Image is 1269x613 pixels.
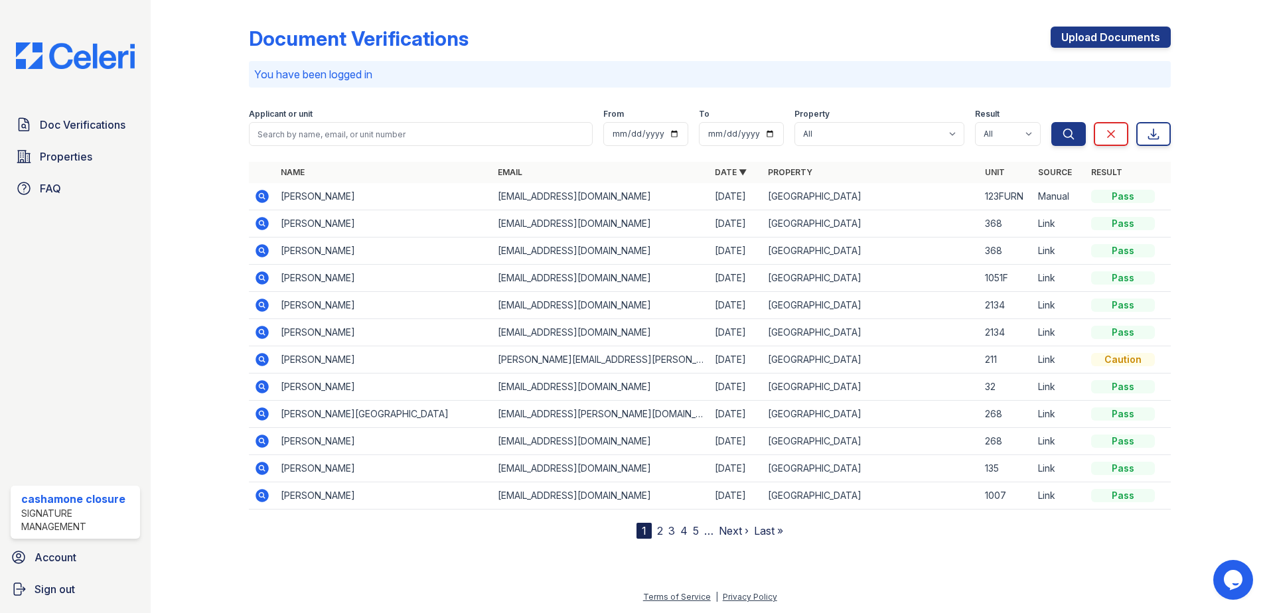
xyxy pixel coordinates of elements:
[709,482,763,510] td: [DATE]
[709,210,763,238] td: [DATE]
[35,581,75,597] span: Sign out
[603,109,624,119] label: From
[492,401,709,428] td: [EMAIL_ADDRESS][PERSON_NAME][DOMAIN_NAME]
[980,401,1033,428] td: 268
[763,265,980,292] td: [GEOGRAPHIC_DATA]
[1033,265,1086,292] td: Link
[980,183,1033,210] td: 123FURN
[40,149,92,165] span: Properties
[763,455,980,482] td: [GEOGRAPHIC_DATA]
[1091,167,1122,177] a: Result
[763,346,980,374] td: [GEOGRAPHIC_DATA]
[768,167,812,177] a: Property
[1033,292,1086,319] td: Link
[498,167,522,177] a: Email
[699,109,709,119] label: To
[1213,560,1256,600] iframe: chat widget
[275,482,492,510] td: [PERSON_NAME]
[980,238,1033,265] td: 368
[1033,374,1086,401] td: Link
[1091,353,1155,366] div: Caution
[709,428,763,455] td: [DATE]
[281,167,305,177] a: Name
[275,210,492,238] td: [PERSON_NAME]
[1033,238,1086,265] td: Link
[709,401,763,428] td: [DATE]
[763,428,980,455] td: [GEOGRAPHIC_DATA]
[492,210,709,238] td: [EMAIL_ADDRESS][DOMAIN_NAME]
[5,576,145,602] a: Sign out
[709,183,763,210] td: [DATE]
[275,455,492,482] td: [PERSON_NAME]
[492,319,709,346] td: [EMAIL_ADDRESS][DOMAIN_NAME]
[763,183,980,210] td: [GEOGRAPHIC_DATA]
[754,524,783,537] a: Last »
[21,491,135,507] div: cashamone closure
[763,482,980,510] td: [GEOGRAPHIC_DATA]
[1091,489,1155,502] div: Pass
[657,524,663,537] a: 2
[492,428,709,455] td: [EMAIL_ADDRESS][DOMAIN_NAME]
[709,238,763,265] td: [DATE]
[1091,407,1155,421] div: Pass
[763,374,980,401] td: [GEOGRAPHIC_DATA]
[275,292,492,319] td: [PERSON_NAME]
[709,374,763,401] td: [DATE]
[723,592,777,602] a: Privacy Policy
[980,265,1033,292] td: 1051F
[980,482,1033,510] td: 1007
[1033,319,1086,346] td: Link
[709,346,763,374] td: [DATE]
[980,428,1033,455] td: 268
[5,544,145,571] a: Account
[763,401,980,428] td: [GEOGRAPHIC_DATA]
[249,27,469,50] div: Document Verifications
[275,346,492,374] td: [PERSON_NAME]
[275,401,492,428] td: [PERSON_NAME][GEOGRAPHIC_DATA]
[1091,299,1155,312] div: Pass
[492,183,709,210] td: [EMAIL_ADDRESS][DOMAIN_NAME]
[275,238,492,265] td: [PERSON_NAME]
[985,167,1005,177] a: Unit
[709,455,763,482] td: [DATE]
[1038,167,1072,177] a: Source
[1091,326,1155,339] div: Pass
[492,238,709,265] td: [EMAIL_ADDRESS][DOMAIN_NAME]
[1091,380,1155,393] div: Pass
[763,292,980,319] td: [GEOGRAPHIC_DATA]
[980,210,1033,238] td: 368
[1033,428,1086,455] td: Link
[21,507,135,533] div: Signature Management
[668,524,675,537] a: 3
[975,109,1000,119] label: Result
[709,319,763,346] td: [DATE]
[492,455,709,482] td: [EMAIL_ADDRESS][DOMAIN_NAME]
[763,319,980,346] td: [GEOGRAPHIC_DATA]
[980,346,1033,374] td: 211
[249,122,593,146] input: Search by name, email, or unit number
[980,455,1033,482] td: 135
[1033,346,1086,374] td: Link
[492,346,709,374] td: [PERSON_NAME][EMAIL_ADDRESS][PERSON_NAME][DOMAIN_NAME]
[1051,27,1171,48] a: Upload Documents
[715,167,747,177] a: Date ▼
[40,117,125,133] span: Doc Verifications
[1091,244,1155,257] div: Pass
[636,523,652,539] div: 1
[1091,462,1155,475] div: Pass
[275,374,492,401] td: [PERSON_NAME]
[1033,482,1086,510] td: Link
[763,238,980,265] td: [GEOGRAPHIC_DATA]
[492,265,709,292] td: [EMAIL_ADDRESS][DOMAIN_NAME]
[704,523,713,539] span: …
[980,374,1033,401] td: 32
[11,175,140,202] a: FAQ
[275,265,492,292] td: [PERSON_NAME]
[1033,401,1086,428] td: Link
[693,524,699,537] a: 5
[1091,217,1155,230] div: Pass
[492,374,709,401] td: [EMAIL_ADDRESS][DOMAIN_NAME]
[1033,210,1086,238] td: Link
[719,524,749,537] a: Next ›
